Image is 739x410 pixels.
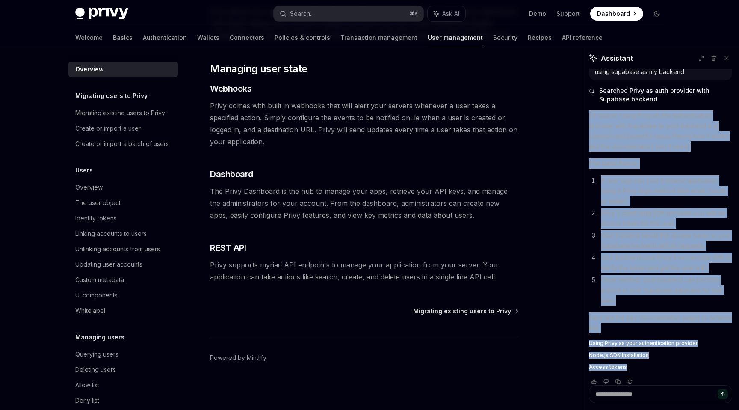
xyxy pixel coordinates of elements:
div: Migrating existing users to Privy [75,108,165,118]
div: Querying users [75,349,118,359]
span: Migrating existing users to Privy [413,307,511,315]
div: Unlinking accounts from users [75,244,160,254]
button: Ask AI [428,6,465,21]
a: Querying users [68,347,178,362]
span: Privy supports myriad API endpoints to manage your application from your server. Your application... [210,259,518,283]
a: Policies & controls [275,27,330,48]
button: Searched Privy as auth provider with Supabase backend [589,86,732,104]
span: Privy comes with built in webhooks that will alert your servers whenever a user takes a specified... [210,100,518,148]
div: Create or import a user [75,123,141,134]
span: Searched Privy as auth provider with Supabase backend [599,86,732,104]
div: Whitelabel [75,306,105,316]
a: Migrating existing users to Privy [68,105,178,121]
button: Send message [718,389,728,399]
p: Here are the key documentation pages to achieve this: [589,312,732,333]
span: Webhooks [210,83,251,95]
a: Overview [68,180,178,195]
a: Create or import a batch of users [68,136,178,152]
span: Dashboard [210,168,253,180]
h5: Migrating users to Privy [75,91,148,101]
a: Connectors [230,27,264,48]
div: Identity tokens [75,213,117,223]
a: User management [428,27,483,48]
div: Overview [75,182,103,193]
div: Overview [75,64,104,74]
a: Unlinking accounts from users [68,241,178,257]
a: Support [556,9,580,18]
a: Linking accounts to users [68,226,178,241]
div: Create or import a batch of users [75,139,169,149]
div: Deny list [75,395,99,406]
a: Using Privy as your authentication provider [589,340,732,347]
a: Create or import a user [68,121,178,136]
a: Deleting users [68,362,178,377]
span: The Privy Dashboard is the hub to manage your apps, retrieve your API keys, and manage the admini... [210,185,518,221]
div: Linking accounts to users [75,229,147,239]
span: Node.js SDK Installation [589,352,649,359]
button: Toggle dark mode [650,7,664,21]
div: Search... [290,9,314,19]
a: Node.js SDK Installation [589,352,732,359]
span: Assistant [601,53,633,63]
li: Once verified, your backend can perform actions in your Supabase database for that user. [598,275,732,306]
img: dark logo [75,8,128,20]
h5: Users [75,165,93,175]
span: Dashboard [597,9,630,18]
div: Deleting users [75,365,116,375]
a: Whitelabel [68,303,178,318]
div: Updating user accounts [75,259,142,270]
span: Managing user state [210,62,307,76]
div: Custom metadata [75,275,124,285]
li: A user logs into your frontend application using a Privy login method (like email, social, or wal... [598,175,732,206]
a: API reference [562,27,603,48]
a: Welcome [75,27,103,48]
span: ⌘ K [409,10,418,17]
a: Identity tokens [68,211,178,226]
a: Demo [529,9,546,18]
a: Overview [68,62,178,77]
span: Access tokens [589,364,627,371]
a: Transaction management [340,27,417,48]
li: Your frontend sends this access token to your Supabase backend with its requests. [598,230,732,251]
a: Allow list [68,377,178,393]
a: Migrating existing users to Privy [413,307,517,315]
p: The basic flow is: [589,158,732,169]
a: UI components [68,288,178,303]
a: Authentication [143,27,187,48]
span: REST API [210,242,246,254]
a: Deny list [68,393,178,408]
div: UI components [75,290,118,300]
div: Allow list [75,380,99,390]
div: The user object [75,198,121,208]
a: Recipes [528,27,552,48]
a: Access tokens [589,364,732,371]
a: Basics [113,27,133,48]
a: Wallets [197,27,219,48]
a: Powered by Mintlify [210,354,266,362]
a: Security [493,27,517,48]
a: Updating user accounts [68,257,178,272]
a: The user object [68,195,178,211]
span: Using Privy as your authentication provider [589,340,698,347]
li: Your backend uses Privy's server-side SDK to verify the token and get the user's ID. [598,253,732,273]
h5: Managing users [75,332,124,342]
span: Ask AI [442,9,459,18]
a: Dashboard [590,7,643,21]
li: Privy's client-side SDK provides you with an access token for the user. [598,208,732,229]
a: Custom metadata [68,272,178,288]
p: Of course. Using Privy as the authentication provider with Supabase as your backend is a common a... [589,110,732,152]
button: Search...⌘K [274,6,423,21]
